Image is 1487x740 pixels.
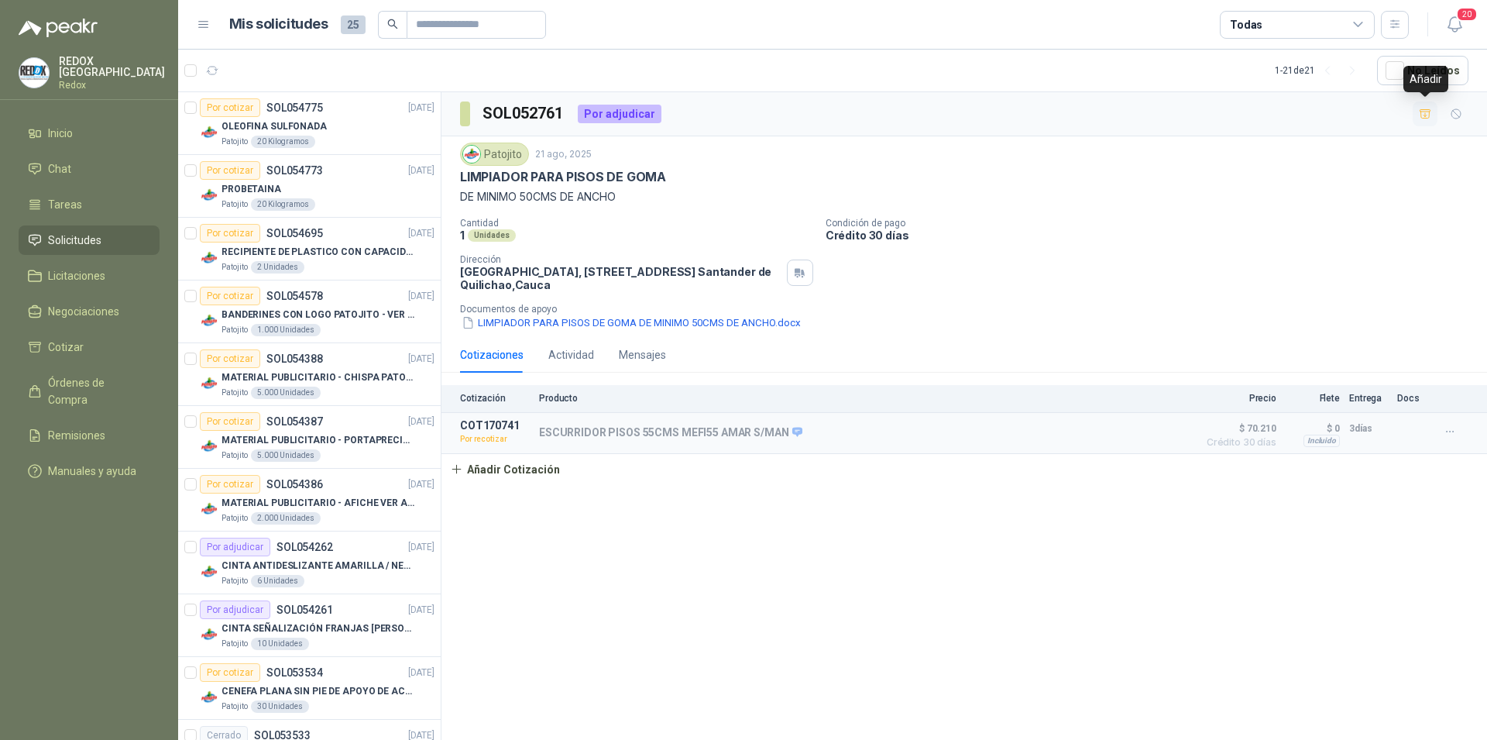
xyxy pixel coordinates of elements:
a: Por cotizarSOL054388[DATE] Company LogoMATERIAL PUBLICITARIO - CHISPA PATOJITO VER ADJUNTOPatojit... [178,343,441,406]
a: Por adjudicarSOL054261[DATE] Company LogoCINTA SEÑALIZACIÓN FRANJAS [PERSON_NAME] NEGRAPatojito10... [178,594,441,657]
div: Por cotizar [200,412,260,431]
p: Precio [1199,393,1276,404]
p: 21 ago, 2025 [535,147,592,162]
a: Por cotizarSOL054578[DATE] Company LogoBANDERINES CON LOGO PATOJITO - VER DOC ADJUNTOPatojito1.00... [178,281,441,343]
span: Solicitudes [48,232,101,249]
p: [DATE] [408,163,434,178]
button: Añadir Cotización [441,454,568,485]
div: Todas [1230,16,1262,33]
a: Por cotizarSOL053534[DATE] Company LogoCENEFA PLANA SIN PIE DE APOYO DE ACUERDO A LA IMAGEN ADJUN... [178,657,441,720]
div: Incluido [1303,435,1340,447]
div: Añadir [1403,66,1448,92]
div: 20 Kilogramos [251,136,315,148]
img: Logo peakr [19,19,98,37]
button: LIMPIADOR PARA PISOS DE GOMA DE MINIMO 50CMS DE ANCHO.docx [460,315,802,331]
p: [DATE] [408,415,434,429]
span: $ 70.210 [1199,419,1276,438]
img: Company Logo [463,146,480,163]
div: Por cotizar [200,287,260,305]
img: Company Logo [200,311,218,330]
span: Inicio [48,125,73,142]
a: Cotizar [19,332,160,362]
span: Licitaciones [48,267,105,284]
p: SOL054773 [266,165,323,176]
p: SOL054695 [266,228,323,239]
p: MATERIAL PUBLICITARIO - CHISPA PATOJITO VER ADJUNTO [222,370,414,385]
p: Patojito [222,512,248,525]
div: Por adjudicar [200,538,270,556]
p: DE MINIMO 50CMS DE ANCHO [460,188,1468,205]
p: [DATE] [408,540,434,555]
p: Crédito 30 días [826,229,1481,242]
p: BANDERINES CON LOGO PATOJITO - VER DOC ADJUNTO [222,308,414,322]
div: Actividad [548,346,594,363]
span: 20 [1456,7,1478,22]
a: Inicio [19,119,160,148]
p: Patojito [222,449,248,462]
p: RECIPIENTE DE PLASTICO CON CAPACIDAD DE 1.8 LT PARA LA EXTRACCIÓN MANUAL DE LIQUIDOS [222,245,414,260]
a: Órdenes de Compra [19,368,160,415]
img: Company Logo [200,688,218,707]
span: Remisiones [48,427,105,444]
p: Documentos de apoyo [460,304,1481,315]
p: Patojito [222,638,248,650]
a: Por adjudicarSOL054262[DATE] Company LogoCINTA ANTIDESLIZANTE AMARILLA / NEGRAPatojito6 Unidades [178,532,441,594]
div: 5.000 Unidades [251,449,321,462]
p: Condición de pago [826,218,1481,229]
p: SOL054387 [266,416,323,427]
p: Redox [59,81,165,90]
p: Entrega [1349,393,1388,404]
button: No Leídos [1377,56,1468,85]
a: Remisiones [19,421,160,450]
p: [DATE] [408,226,434,241]
p: Cantidad [460,218,813,229]
a: Por cotizarSOL054386[DATE] Company LogoMATERIAL PUBLICITARIO - AFICHE VER ADJUNTOPatojito2.000 Un... [178,469,441,532]
img: Company Logo [200,625,218,644]
p: Dirección [460,254,781,265]
p: Patojito [222,324,248,336]
img: Company Logo [200,123,218,142]
p: CENEFA PLANA SIN PIE DE APOYO DE ACUERDO A LA IMAGEN ADJUNTA [222,684,414,699]
p: SOL054261 [276,604,333,615]
p: SOL053534 [266,667,323,678]
img: Company Logo [200,186,218,205]
img: Company Logo [200,500,218,518]
div: 30 Unidades [251,700,309,713]
p: $ 0 [1286,419,1340,438]
span: Negociaciones [48,303,119,320]
a: Por cotizarSOL054773[DATE] Company LogoPROBETAINAPatojito20 Kilogramos [178,155,441,218]
a: Solicitudes [19,225,160,255]
span: Órdenes de Compra [48,374,145,408]
p: [DATE] [408,352,434,367]
span: Cotizar [48,339,84,356]
div: Por cotizar [200,98,260,117]
p: MATERIAL PUBLICITARIO - AFICHE VER ADJUNTO [222,496,414,511]
h3: SOL052761 [483,102,565,126]
p: [DATE] [408,603,434,618]
span: Manuales y ayuda [48,463,136,480]
p: SOL054386 [266,479,323,490]
p: [DATE] [408,101,434,115]
p: 3 días [1349,419,1388,438]
span: Tareas [48,196,82,213]
p: LIMPIADOR PARA PISOS DE GOMA [460,169,666,185]
div: Por cotizar [200,475,260,494]
div: 2.000 Unidades [251,512,321,525]
span: 25 [341,15,366,34]
a: Manuales y ayuda [19,456,160,486]
img: Company Logo [200,563,218,581]
p: PROBETAINA [222,182,281,197]
div: 1.000 Unidades [251,324,321,336]
p: Patojito [222,261,248,274]
p: Docs [1397,393,1428,404]
p: Por recotizar [460,432,530,447]
p: 1 [460,229,465,242]
img: Company Logo [200,249,218,267]
div: 2 Unidades [251,261,304,274]
p: [DATE] [408,666,434,680]
img: Company Logo [200,437,218,456]
div: Cotizaciones [460,346,524,363]
div: Patojito [460,143,529,166]
div: Unidades [468,229,516,242]
p: Flete [1286,393,1340,404]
